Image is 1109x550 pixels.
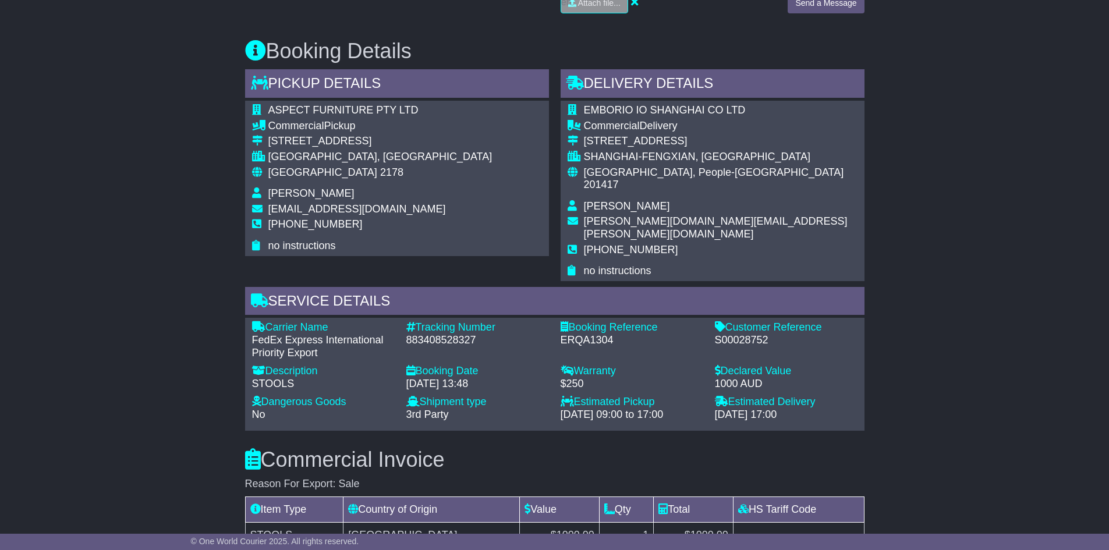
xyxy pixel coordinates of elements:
[268,187,355,199] span: [PERSON_NAME]
[561,396,703,409] div: Estimated Pickup
[584,244,678,256] span: [PHONE_NUMBER]
[561,334,703,347] div: ERQA1304
[584,104,746,116] span: EMBORIO IO SHANGHAI CO LTD
[584,120,858,133] div: Delivery
[252,396,395,409] div: Dangerous Goods
[561,69,864,101] div: Delivery Details
[245,287,864,318] div: Service Details
[252,378,395,391] div: STOOLS
[406,378,549,391] div: [DATE] 13:48
[561,365,703,378] div: Warranty
[268,203,446,215] span: [EMAIL_ADDRESS][DOMAIN_NAME]
[599,522,653,548] td: 1
[245,40,864,63] h3: Booking Details
[252,409,265,420] span: No
[191,537,359,546] span: © One World Courier 2025. All rights reserved.
[561,409,703,421] div: [DATE] 09:00 to 17:00
[715,321,858,334] div: Customer Reference
[715,396,858,409] div: Estimated Delivery
[268,166,377,178] span: [GEOGRAPHIC_DATA]
[406,396,549,409] div: Shipment type
[406,409,449,420] span: 3rd Party
[245,478,864,491] div: Reason For Export: Sale
[268,135,493,148] div: [STREET_ADDRESS]
[252,365,395,378] div: Description
[715,365,858,378] div: Declared Value
[268,151,493,164] div: [GEOGRAPHIC_DATA], [GEOGRAPHIC_DATA]
[245,496,343,522] td: Item Type
[715,409,858,421] div: [DATE] 17:00
[584,265,651,276] span: no instructions
[268,240,336,251] span: no instructions
[584,151,858,164] div: SHANGHAI-FENGXIAN, [GEOGRAPHIC_DATA]
[561,321,703,334] div: Booking Reference
[715,378,858,391] div: 1000 AUD
[252,321,395,334] div: Carrier Name
[343,496,520,522] td: Country of Origin
[406,334,549,347] div: 883408528327
[268,104,419,116] span: ASPECT FURNITURE PTY LTD
[406,365,549,378] div: Booking Date
[584,135,858,148] div: [STREET_ADDRESS]
[715,334,858,347] div: S00028752
[520,496,600,522] td: Value
[561,378,703,391] div: $250
[245,522,343,548] td: STOOLS
[520,522,600,548] td: $1000.00
[654,496,734,522] td: Total
[343,522,520,548] td: [GEOGRAPHIC_DATA]
[268,120,324,132] span: Commercial
[584,179,619,190] span: 201417
[584,200,670,212] span: [PERSON_NAME]
[733,496,864,522] td: HS Tariff Code
[584,166,844,178] span: [GEOGRAPHIC_DATA], People-[GEOGRAPHIC_DATA]
[245,448,864,471] h3: Commercial Invoice
[268,120,493,133] div: Pickup
[584,215,848,240] span: [PERSON_NAME][DOMAIN_NAME][EMAIL_ADDRESS][PERSON_NAME][DOMAIN_NAME]
[406,321,549,334] div: Tracking Number
[599,496,653,522] td: Qty
[380,166,403,178] span: 2178
[245,69,549,101] div: Pickup Details
[268,218,363,230] span: [PHONE_NUMBER]
[252,334,395,359] div: FedEx Express International Priority Export
[584,120,640,132] span: Commercial
[654,522,734,548] td: $1000.00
